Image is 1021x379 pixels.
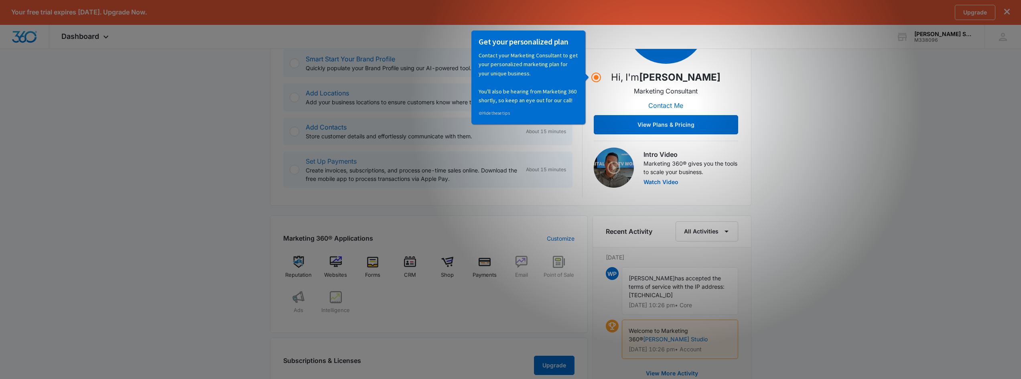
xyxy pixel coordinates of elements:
[11,8,147,16] p: Your free trial expires [DATE]. Upgrade Now.
[515,271,528,279] span: Email
[914,37,973,43] div: account id
[306,89,349,97] a: Add Locations
[629,327,688,343] span: Welcome to Marketing 360®
[395,256,426,285] a: CRM
[544,271,574,279] span: Point of Sale
[320,256,351,285] a: Websites
[606,253,738,261] p: [DATE]
[629,275,725,290] span: has accepted the terms of service with the IP address:
[306,132,520,140] p: Store customer details and effortlessly communicate with them.
[285,271,312,279] span: Reputation
[8,80,40,85] a: Hide these tips
[8,6,108,16] h3: Get your personalized plan
[283,356,361,372] h2: Subscriptions & Licenses
[640,96,691,115] button: Contact Me
[547,234,574,243] a: Customize
[634,86,698,96] p: Marketing Consultant
[283,291,314,320] a: Ads
[283,256,314,285] a: Reputation
[357,256,388,285] a: Forms
[629,292,673,298] span: [TECHNICAL_ID]
[306,123,347,131] a: Add Contacts
[306,166,520,183] p: Create invoices, subscriptions, and process one-time sales online. Download the free mobile app t...
[506,256,537,285] a: Email
[643,150,738,159] h3: Intro Video
[324,271,347,279] span: Websites
[441,271,454,279] span: Shop
[544,256,574,285] a: Point of Sale
[306,64,520,72] p: Quickly populate your Brand Profile using our AI-powered tool.
[473,271,497,279] span: Payments
[61,32,99,41] span: Dashboard
[321,306,350,314] span: Intelligence
[526,128,566,135] span: About 15 minutes
[283,233,373,243] h2: Marketing 360® Applications
[643,159,738,176] p: Marketing 360® gives you the tools to scale your business.
[432,256,463,285] a: Shop
[294,306,303,314] span: Ads
[606,227,652,236] h6: Recent Activity
[49,25,123,49] div: Dashboard
[365,271,380,279] span: Forms
[594,148,634,188] img: Intro Video
[629,275,675,282] span: [PERSON_NAME]
[469,256,500,285] a: Payments
[526,166,566,173] span: About 15 minutes
[955,5,995,20] a: Upgrade
[320,291,351,320] a: Intelligence
[629,347,731,352] p: [DATE] 10:26 pm • Account
[306,157,357,165] a: Set Up Payments
[611,70,721,85] p: Hi, I'm
[534,356,574,375] button: Upgrade
[643,336,708,343] a: [PERSON_NAME] Studio
[404,271,416,279] span: CRM
[914,31,973,37] div: account name
[8,20,108,74] p: Contact your Marketing Consultant to get your personalized marketing plan for your unique busines...
[306,98,523,106] p: Add your business locations to ensure customers know where to find you.
[594,115,738,134] button: View Plans & Pricing
[306,55,395,63] a: Smart Start Your Brand Profile
[639,71,721,83] strong: [PERSON_NAME]
[643,179,678,185] button: Watch Video
[629,302,731,308] p: [DATE] 10:26 pm • Core
[606,267,619,280] span: wp
[1004,8,1010,16] button: dismiss this dialog
[676,221,738,241] button: All Activities
[8,80,12,85] span: ⊘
